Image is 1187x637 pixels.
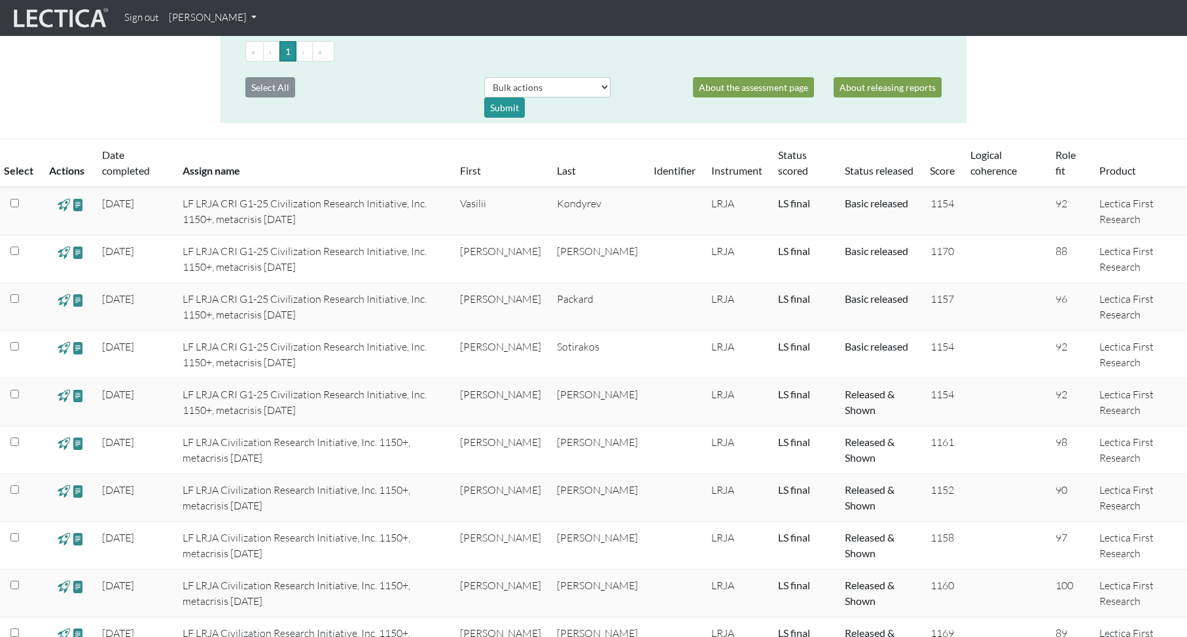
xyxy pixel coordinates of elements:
td: Vasilii [452,187,549,235]
a: Basic released = basic report without a score has been released, Score(s) released = for Lectica ... [845,436,895,464]
a: Completed = assessment has been completed; CS scored = assessment has been CLAS scored; LS scored... [778,436,810,448]
a: Date completed [102,148,150,177]
td: [DATE] [94,474,174,522]
td: [DATE] [94,235,174,283]
span: 1152 [930,483,954,496]
td: [DATE] [94,331,174,379]
a: Basic released = basic report without a score has been released, Score(s) released = for Lectica ... [845,245,908,257]
a: Basic released = basic report without a score has been released, Score(s) released = for Lectica ... [845,531,895,559]
td: [DATE] [94,283,174,331]
a: Basic released = basic report without a score has been released, Score(s) released = for Lectica ... [845,579,895,607]
a: Score [930,164,955,177]
td: [DATE] [94,187,174,235]
td: [PERSON_NAME] [549,379,646,426]
span: 92 [1055,388,1067,401]
a: Status scored [778,148,808,177]
a: Basic released = basic report without a score has been released, Score(s) released = for Lectica ... [845,292,908,305]
span: view [72,292,84,307]
span: view [72,483,84,498]
span: 97 [1055,531,1067,544]
a: Basic released = basic report without a score has been released, Score(s) released = for Lectica ... [845,197,908,209]
td: LF LRJA CRI G1-25 Civilization Research Initiative, Inc. 1150+, metacrisis [DATE] [175,235,452,283]
span: view [58,483,70,498]
a: Completed = assessment has been completed; CS scored = assessment has been CLAS scored; LS scored... [778,292,810,305]
td: Lectica First Research [1091,283,1187,331]
span: 90 [1055,483,1067,496]
td: Lectica First Research [1091,522,1187,570]
button: Select All [245,77,295,97]
span: view [58,579,70,594]
td: Packard [549,283,646,331]
a: Logical coherence [970,148,1017,177]
td: LF LRJA Civilization Research Initiative, Inc. 1150+, metacrisis [DATE] [175,570,452,617]
a: About releasing reports [834,77,942,97]
a: Completed = assessment has been completed; CS scored = assessment has been CLAS scored; LS scored... [778,197,810,209]
td: [PERSON_NAME] [452,283,549,331]
td: [PERSON_NAME] [452,522,549,570]
span: 1161 [930,436,954,449]
span: view [58,388,70,403]
td: LRJA [703,474,770,522]
span: 92 [1055,197,1067,210]
td: [PERSON_NAME] [549,522,646,570]
td: LRJA [703,283,770,331]
span: view [58,292,70,307]
span: 92 [1055,340,1067,353]
td: LRJA [703,187,770,235]
a: Completed = assessment has been completed; CS scored = assessment has been CLAS scored; LS scored... [778,340,810,353]
span: 88 [1055,245,1067,258]
td: [PERSON_NAME] [452,379,549,426]
td: LF LRJA Civilization Research Initiative, Inc. 1150+, metacrisis [DATE] [175,426,452,474]
td: [DATE] [94,522,174,570]
span: view [72,531,84,546]
div: Submit [484,97,525,118]
td: LF LRJA Civilization Research Initiative, Inc. 1150+, metacrisis [DATE] [175,474,452,522]
td: [PERSON_NAME] [452,331,549,379]
td: [PERSON_NAME] [549,426,646,474]
a: About the assessment page [693,77,814,97]
span: 1157 [930,292,954,305]
span: 1170 [930,245,954,258]
img: lecticalive [10,6,109,31]
a: Basic released = basic report without a score has been released, Score(s) released = for Lectica ... [845,388,895,416]
span: 1154 [930,197,954,210]
button: Go to page 1 [279,41,296,61]
td: LF LRJA CRI G1-25 Civilization Research Initiative, Inc. 1150+, metacrisis [DATE] [175,187,452,235]
td: Lectica First Research [1091,474,1187,522]
td: [PERSON_NAME] [549,235,646,283]
span: 1158 [930,531,954,544]
td: LF LRJA Civilization Research Initiative, Inc. 1150+, metacrisis [DATE] [175,522,452,570]
a: Completed = assessment has been completed; CS scored = assessment has been CLAS scored; LS scored... [778,579,810,591]
td: LRJA [703,522,770,570]
td: Lectica First Research [1091,331,1187,379]
span: view [58,245,70,260]
a: Role fit [1055,148,1076,177]
td: [DATE] [94,379,174,426]
td: Lectica First Research [1091,379,1187,426]
td: [PERSON_NAME] [452,235,549,283]
td: LRJA [703,235,770,283]
span: 1160 [930,579,954,592]
td: LF LRJA CRI G1-25 Civilization Research Initiative, Inc. 1150+, metacrisis [DATE] [175,379,452,426]
td: [PERSON_NAME] [549,570,646,617]
a: Sign out [119,5,164,31]
td: LRJA [703,379,770,426]
span: 96 [1055,292,1067,305]
a: Completed = assessment has been completed; CS scored = assessment has been CLAS scored; LS scored... [778,388,810,400]
span: view [58,436,70,451]
span: view [72,388,84,403]
a: [PERSON_NAME] [164,5,262,31]
td: LRJA [703,570,770,617]
a: Identifier [654,164,696,177]
td: [DATE] [94,570,174,617]
span: view [72,340,84,355]
a: Basic released = basic report without a score has been released, Score(s) released = for Lectica ... [845,483,895,511]
th: Assign name [175,139,452,188]
td: Sotirakos [549,331,646,379]
td: Kondyrev [549,187,646,235]
span: view [72,579,84,594]
a: Instrument [711,164,762,177]
a: Last [557,164,576,177]
td: LRJA [703,426,770,474]
td: [PERSON_NAME] [452,426,549,474]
